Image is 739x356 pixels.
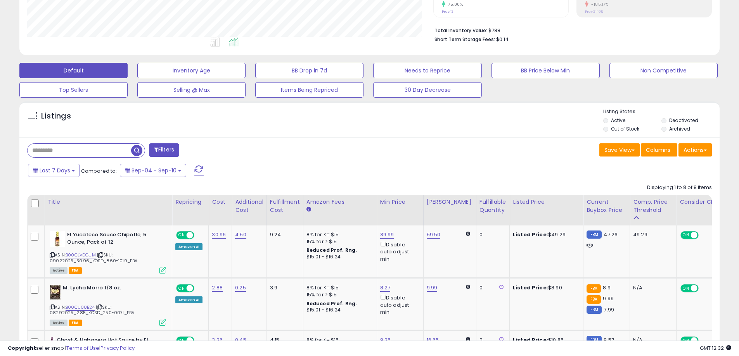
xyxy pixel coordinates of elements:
span: | SKU: 09022025_30.96_KOSD_860-1019_FBA [50,252,137,263]
b: Reduced Prof. Rng. [306,300,357,307]
span: All listings currently available for purchase on Amazon [50,267,67,274]
button: Items Being Repriced [255,82,363,98]
div: Displaying 1 to 8 of 8 items [647,184,712,191]
span: Last 7 Days [40,167,70,174]
div: ASIN: [50,284,166,325]
label: Archived [669,126,690,132]
div: Min Price [380,198,420,206]
div: Cost [212,198,228,206]
span: FBA [69,320,82,326]
span: Sep-04 - Sep-10 [132,167,177,174]
a: Terms of Use [66,344,99,352]
div: $15.01 - $16.24 [306,307,371,313]
a: 8.27 [380,284,391,292]
span: 7.99 [604,306,614,313]
div: 3.9 [270,284,297,291]
span: 47.26 [604,231,618,238]
label: Out of Stock [611,126,639,132]
div: 15% for > $15 [306,291,371,298]
div: Current Buybox Price [587,198,627,214]
span: ON [681,285,691,292]
span: All listings currently available for purchase on Amazon [50,320,67,326]
div: 0 [479,284,504,291]
small: Amazon Fees. [306,206,311,213]
img: 41upyA0oYDL._SL40_.jpg [50,231,65,247]
div: $8.90 [513,284,577,291]
div: Disable auto adjust min [380,293,417,316]
div: Consider CPT [680,198,720,206]
small: -185.17% [588,2,608,7]
small: FBA [587,295,601,304]
span: | SKU: 08292025_2.85_KOSD_250-0071_FBA [50,304,134,316]
button: Default [19,63,128,78]
a: 30.96 [212,231,226,239]
a: 9.99 [427,284,438,292]
button: Save View [599,143,640,157]
div: N/A [633,284,670,291]
div: Fulfillment Cost [270,198,300,214]
span: ON [177,285,187,292]
a: 4.50 [235,231,246,239]
a: B00CLVDGUM [66,252,96,258]
div: seller snap | | [8,345,135,352]
div: Repricing [175,198,205,206]
span: ON [681,232,691,239]
div: 15% for > $15 [306,238,371,245]
b: Short Term Storage Fees: [434,36,495,43]
div: Amazon AI [175,296,202,303]
div: Title [48,198,169,206]
a: 39.99 [380,231,394,239]
button: Top Sellers [19,82,128,98]
span: 2025-09-18 12:32 GMT [700,344,731,352]
span: OFF [697,285,710,292]
a: 59.50 [427,231,441,239]
button: Non Competitive [609,63,718,78]
div: Disable auto adjust min [380,240,417,263]
button: Needs to Reprice [373,63,481,78]
span: Columns [646,146,670,154]
label: Deactivated [669,117,698,124]
a: 2.88 [212,284,223,292]
span: OFF [193,285,206,292]
label: Active [611,117,625,124]
b: El Yucateco Sauce Chipotle, 5 Ounce, Pack of 12 [67,231,161,248]
div: Listed Price [513,198,580,206]
button: Selling @ Max [137,82,246,98]
span: 9.99 [603,295,614,302]
div: 9.24 [270,231,297,238]
b: Reduced Prof. Rng. [306,247,357,253]
button: Actions [678,143,712,157]
button: Inventory Age [137,63,246,78]
small: 75.00% [445,2,463,7]
small: FBA [587,284,601,293]
small: FBM [587,306,602,314]
a: 0.25 [235,284,246,292]
img: 5183zSeFJYL._SL40_.jpg [50,284,61,300]
button: Filters [149,143,179,157]
div: 49.29 [633,231,670,238]
button: BB Price Below Min [492,63,600,78]
span: Compared to: [81,167,117,175]
div: ASIN: [50,231,166,273]
button: Sep-04 - Sep-10 [120,164,186,177]
b: M. Lycha Morro 1/8 oz. [63,284,157,294]
h5: Listings [41,111,71,122]
li: $788 [434,25,706,34]
b: Listed Price: [513,231,548,238]
strong: Copyright [8,344,36,352]
button: Columns [641,143,677,157]
button: BB Drop in 7d [255,63,363,78]
div: 8% for <= $15 [306,284,371,291]
small: FBM [587,230,602,239]
div: [PERSON_NAME] [427,198,473,206]
b: Listed Price: [513,284,548,291]
div: 0 [479,231,504,238]
a: Privacy Policy [100,344,135,352]
a: B00CU08E24 [66,304,95,311]
div: Comp. Price Threshold [633,198,673,214]
div: 8% for <= $15 [306,231,371,238]
div: Fulfillable Quantity [479,198,506,214]
p: Listing States: [603,108,720,115]
span: OFF [193,232,206,239]
span: ON [177,232,187,239]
